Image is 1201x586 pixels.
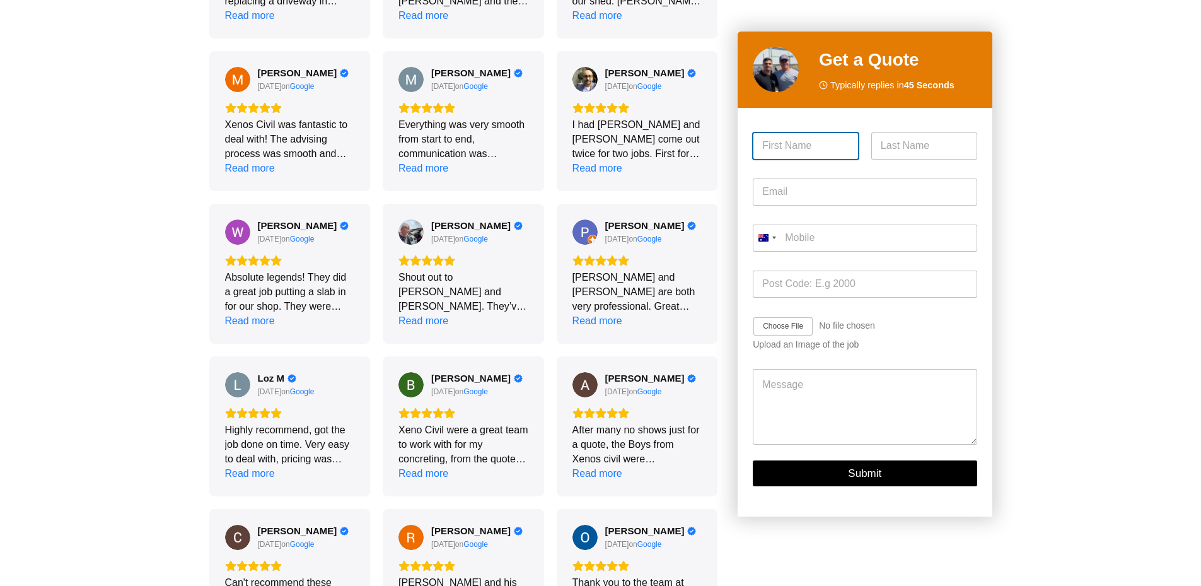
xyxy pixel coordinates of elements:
[463,539,488,549] div: Google
[753,225,977,252] input: Mobile
[225,102,355,114] div: Rating: 5.0 out of 5
[605,387,637,397] div: on
[605,373,697,384] a: Review by Angela Hartman
[340,527,349,536] div: Verified Customer
[225,560,355,571] div: Rating: 5.0 out of 5
[572,220,598,245] a: View on Google
[637,387,662,397] a: View on Google
[830,78,954,93] span: Typically replies in
[514,374,523,383] div: Verified Customer
[605,387,629,397] div: [DATE]
[398,117,528,161] div: Everything was very smooth from start to end, communication was excellent. The team at [GEOGRAPHI...
[572,314,622,328] div: Read more
[398,466,448,481] div: Read more
[605,67,685,79] span: [PERSON_NAME]
[605,525,685,537] span: [PERSON_NAME]
[572,525,598,550] img: Olga Kamen
[225,8,275,23] div: Read more
[398,255,528,266] div: Rating: 5.0 out of 5
[225,314,275,328] div: Read more
[431,220,511,231] span: [PERSON_NAME]
[605,67,697,79] a: Review by John Tsoutras
[258,67,349,79] a: Review by Monique Pereira
[287,374,296,383] div: Verified Customer
[258,81,282,91] div: [DATE]
[398,220,424,245] a: View on Google
[258,373,285,384] span: Loz M
[225,270,355,314] div: Absolute legends! They did a great job putting a slab in for our shop. They were professional and...
[463,81,488,91] a: View on Google
[225,255,355,266] div: Rating: 5.0 out of 5
[431,525,523,537] a: Review by Roger West
[258,67,337,79] span: [PERSON_NAME]
[637,387,662,397] div: Google
[572,220,598,245] img: Paul Alvarez
[431,234,455,244] div: [DATE]
[290,81,315,91] div: Google
[431,81,455,91] div: [DATE]
[398,372,424,397] img: Belinda Bailey
[290,234,315,244] div: Google
[463,81,488,91] div: Google
[258,539,282,549] div: [DATE]
[431,67,523,79] a: Review by Mani G
[398,314,448,328] div: Read more
[753,132,859,160] input: First Name
[290,81,315,91] a: View on Google
[258,525,337,537] span: [PERSON_NAME]
[225,117,355,161] div: Xenos Civil was fantastic to deal with! The advising process was smooth and easy from start to fi...
[637,234,662,244] div: Google
[431,539,455,549] div: [DATE]
[225,525,250,550] a: View on Google
[431,220,523,231] a: Review by Mark Wieser
[290,539,315,549] a: View on Google
[258,539,290,549] div: on
[572,117,702,161] div: I had [PERSON_NAME] and [PERSON_NAME] come out twice for two jobs. First for foundations for reta...
[431,81,463,91] div: on
[572,372,598,397] img: Angela Hartman
[514,69,523,78] div: Verified Customer
[225,372,250,397] a: View on Google
[398,161,448,175] div: Read more
[572,407,702,419] div: Rating: 5.0 out of 5
[687,527,696,536] div: Verified Customer
[572,525,598,550] a: View on Google
[398,525,424,550] img: Roger West
[687,374,696,383] div: Verified Customer
[572,560,702,571] div: Rating: 5.0 out of 5
[687,69,696,78] div: Verified Customer
[514,221,523,230] div: Verified Customer
[340,69,349,78] div: Verified Customer
[572,255,702,266] div: Rating: 5.0 out of 5
[398,270,528,314] div: Shout out to [PERSON_NAME] and [PERSON_NAME]. They’ve just finished my driveway. Great job. Quali...
[431,67,511,79] span: [PERSON_NAME]
[871,132,977,160] input: Last Name
[398,525,424,550] a: View on Google
[398,102,528,114] div: Rating: 5.0 out of 5
[463,234,488,244] a: View on Google
[258,81,290,91] div: on
[225,525,250,550] img: Chris Ossie
[225,220,250,245] img: William Tooley
[605,373,685,384] span: [PERSON_NAME]
[572,67,598,92] a: View on Google
[605,81,629,91] div: [DATE]
[572,270,702,314] div: [PERSON_NAME] and [PERSON_NAME] are both very professional. Great service with good communication...
[258,234,290,244] div: on
[290,387,315,397] a: View on Google
[431,525,511,537] span: [PERSON_NAME]
[637,81,662,91] a: View on Google
[431,387,463,397] div: on
[431,373,511,384] span: [PERSON_NAME]
[431,387,455,397] div: [DATE]
[605,220,697,231] a: Review by Paul Alvarez
[258,373,297,384] a: Review by Loz M
[819,47,977,73] h2: Get a Quote
[290,539,315,549] div: Google
[463,539,488,549] a: View on Google
[398,8,448,23] div: Read more
[463,387,488,397] div: Google
[753,271,977,298] input: Post Code: E.g 2000
[572,161,622,175] div: Read more
[258,234,282,244] div: [DATE]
